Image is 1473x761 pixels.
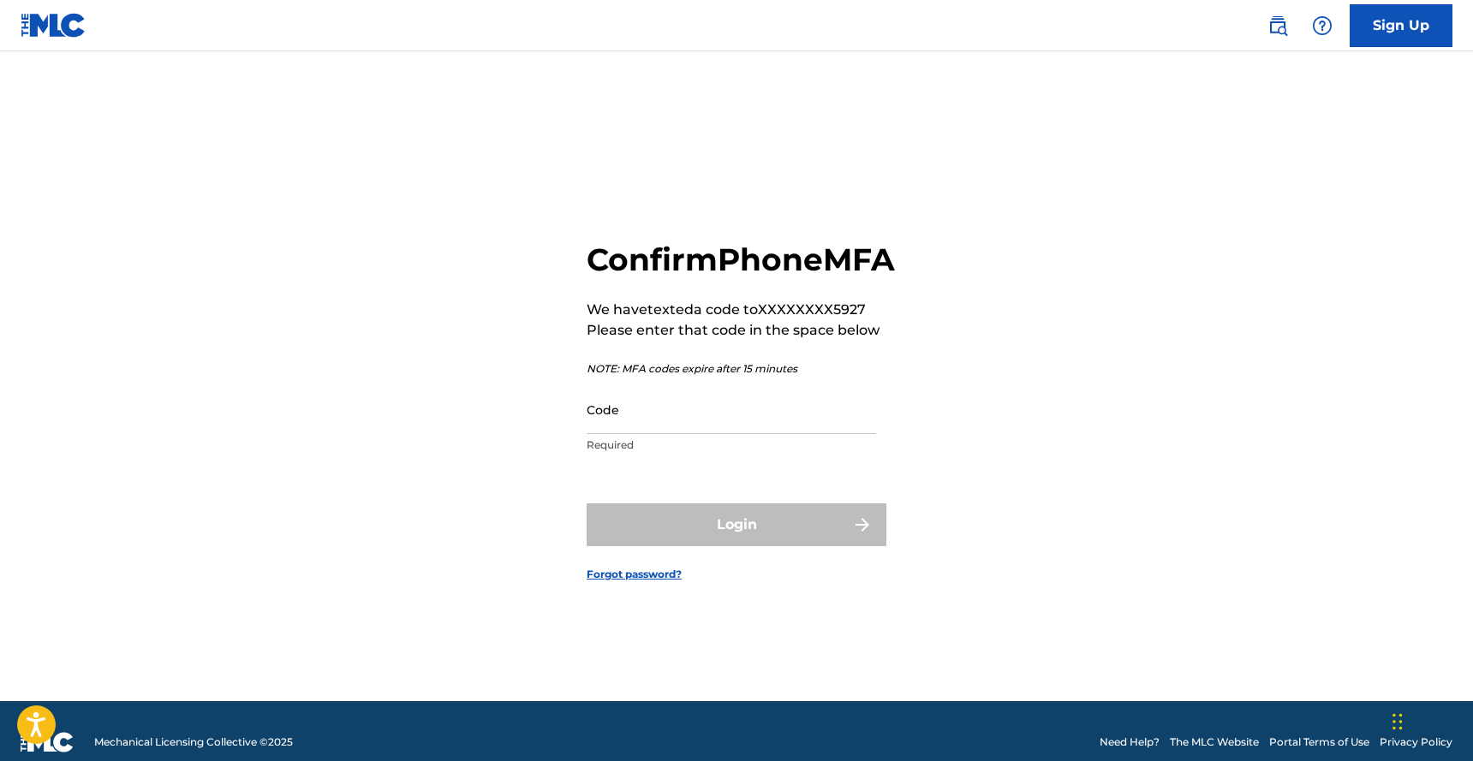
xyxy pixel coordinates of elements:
h2: Confirm Phone MFA [587,241,895,279]
img: help [1312,15,1333,36]
a: The MLC Website [1170,734,1259,750]
a: Privacy Policy [1380,734,1452,750]
img: logo [21,732,74,752]
div: Drag [1392,696,1403,747]
span: Mechanical Licensing Collective © 2025 [94,734,293,750]
a: Need Help? [1100,734,1160,750]
p: We have texted a code to XXXXXXXX5927 [587,300,895,320]
iframe: Chat Widget [1387,679,1473,761]
img: MLC Logo [21,13,86,38]
a: Sign Up [1350,4,1452,47]
a: Forgot password? [587,567,682,582]
p: Please enter that code in the space below [587,320,895,341]
p: Required [587,437,876,453]
img: search [1267,15,1288,36]
p: NOTE: MFA codes expire after 15 minutes [587,361,895,377]
div: Help [1305,9,1339,43]
a: Portal Terms of Use [1269,734,1369,750]
a: Public Search [1261,9,1295,43]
